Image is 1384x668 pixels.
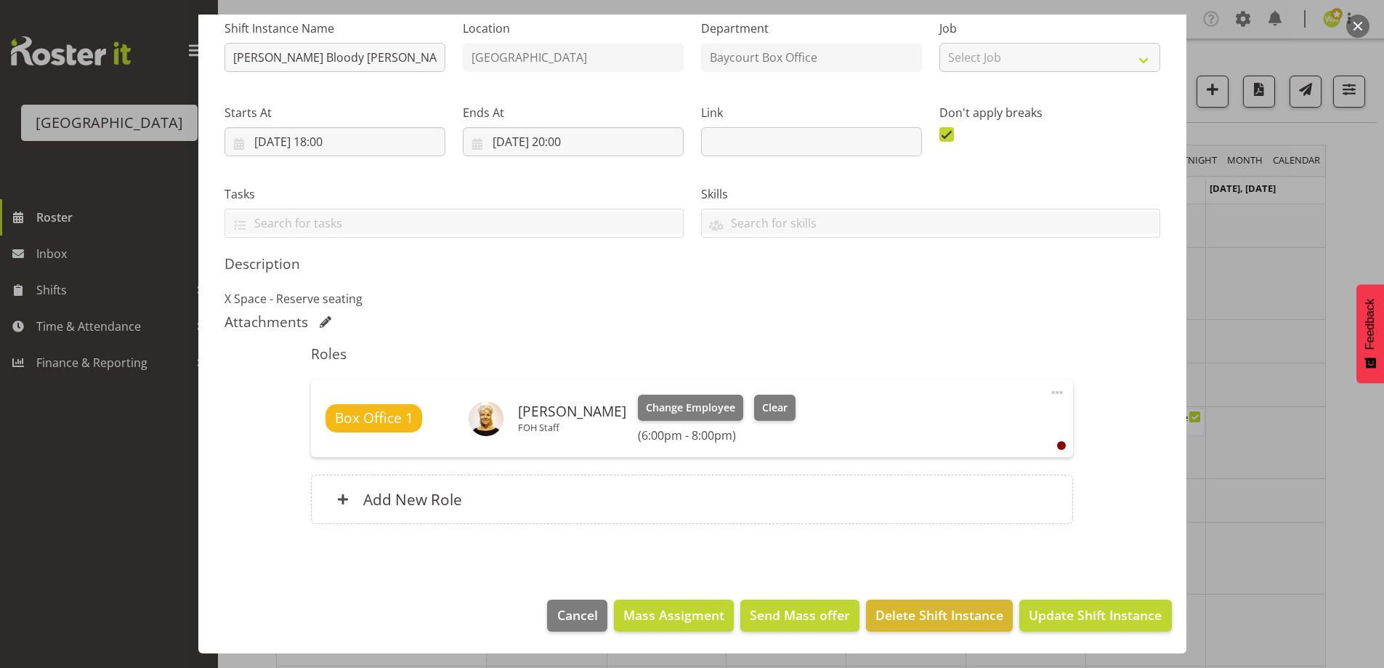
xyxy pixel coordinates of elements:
span: Update Shift Instance [1029,605,1162,624]
input: Click to select... [224,127,445,156]
h6: [PERSON_NAME] [518,403,626,419]
span: Change Employee [646,400,735,416]
div: User is clocked out [1057,441,1066,450]
input: Click to select... [463,127,684,156]
img: ruby-grace1f4c5d5321bc8d44b8aa54e3a0f23f63.png [469,401,503,436]
label: Ends At [463,104,684,121]
button: Change Employee [638,395,743,421]
span: Send Mass offer [750,605,850,624]
p: X Space - Reserve seating [224,290,1160,307]
input: Shift Instance Name [224,43,445,72]
label: Department [701,20,922,37]
h6: (6:00pm - 8:00pm) [638,428,795,443]
h5: Description [224,255,1160,273]
button: Mass Assigment [614,600,734,632]
label: Shift Instance Name [224,20,445,37]
span: Cancel [557,605,598,624]
button: Feedback - Show survey [1356,284,1384,383]
input: Search for skills [702,212,1160,234]
label: Skills [701,185,1160,203]
button: Send Mass offer [740,600,859,632]
span: Mass Assigment [623,605,724,624]
label: Link [701,104,922,121]
label: Tasks [224,185,684,203]
span: Clear [762,400,788,416]
label: Don't apply breaks [939,104,1160,121]
label: Starts At [224,104,445,121]
label: Job [939,20,1160,37]
h6: Add New Role [363,490,462,509]
span: Delete Shift Instance [875,605,1003,624]
p: FOH Staff [518,422,626,433]
h5: Attachments [224,313,308,331]
button: Clear [754,395,796,421]
button: Update Shift Instance [1019,600,1171,632]
h5: Roles [311,345,1073,363]
button: Delete Shift Instance [866,600,1013,632]
span: Box Office 1 [335,408,413,429]
span: Feedback [1364,299,1377,350]
input: Search for tasks [225,212,683,234]
button: Cancel [547,600,607,632]
label: Location [463,20,684,37]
